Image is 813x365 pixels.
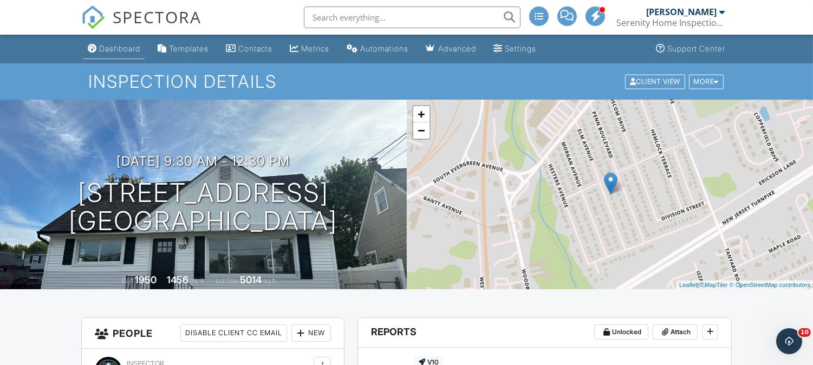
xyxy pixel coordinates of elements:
[413,106,430,122] a: Zoom in
[180,324,287,342] div: Disable Client CC Email
[360,44,408,53] div: Automations
[240,274,262,285] div: 5014
[216,277,238,285] span: Lot Size
[81,15,201,37] a: SPECTORA
[301,44,329,53] div: Metrics
[99,44,140,53] div: Dashboard
[438,44,476,53] div: Advanced
[135,274,157,285] div: 1950
[83,39,145,59] a: Dashboard
[263,277,277,285] span: sq.ft.
[505,44,536,53] div: Settings
[169,44,209,53] div: Templates
[222,39,277,59] a: Contacts
[190,277,205,285] span: sq. ft.
[677,281,813,290] div: |
[82,318,344,349] h3: People
[689,74,724,89] div: More
[798,328,811,337] span: 10
[652,39,730,59] a: Support Center
[285,39,334,59] a: Metrics
[121,277,133,285] span: Built
[624,77,688,85] a: Client View
[167,274,188,285] div: 1456
[625,74,685,89] div: Client View
[342,39,413,59] a: Automations (Advanced)
[116,154,290,168] h3: [DATE] 9:30 am - 12:30 pm
[699,282,728,288] a: © MapTiler
[489,39,541,59] a: Settings
[413,122,430,139] a: Zoom out
[616,17,725,28] div: Serenity Home Inspections
[88,72,725,91] h1: Inspection Details
[730,282,810,288] a: © OpenStreetMap contributors
[776,328,802,354] iframe: Intercom live chat
[153,39,213,59] a: Templates
[291,324,331,342] div: New
[69,179,337,236] h1: [STREET_ADDRESS] [GEOGRAPHIC_DATA]
[113,5,201,28] span: SPECTORA
[679,282,697,288] a: Leaflet
[667,44,725,53] div: Support Center
[421,39,480,59] a: Advanced
[304,6,521,28] input: Search everything...
[646,6,717,17] div: [PERSON_NAME]
[238,44,272,53] div: Contacts
[81,5,105,29] img: The Best Home Inspection Software - Spectora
